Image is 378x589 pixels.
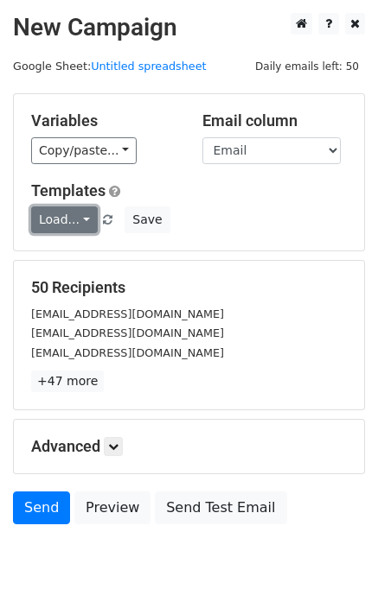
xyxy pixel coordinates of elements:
span: Daily emails left: 50 [249,57,365,76]
small: [EMAIL_ADDRESS][DOMAIN_NAME] [31,307,224,320]
a: Templates [31,181,106,199]
small: Google Sheet: [13,60,207,73]
a: +47 more [31,370,104,392]
h5: Variables [31,111,176,130]
h5: 50 Recipients [31,278,347,297]
h5: Advanced [31,437,347,456]
a: Send [13,491,70,524]
small: [EMAIL_ADDRESS][DOMAIN_NAME] [31,326,224,339]
small: [EMAIL_ADDRESS][DOMAIN_NAME] [31,346,224,359]
a: Untitled spreadsheet [91,60,206,73]
h5: Email column [202,111,348,130]
iframe: Chat Widget [292,506,378,589]
a: Copy/paste... [31,137,137,164]
a: Preview [74,491,151,524]
a: Load... [31,206,98,233]
a: Daily emails left: 50 [249,60,365,73]
button: Save [125,206,170,233]
h2: New Campaign [13,13,365,42]
a: Send Test Email [155,491,286,524]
